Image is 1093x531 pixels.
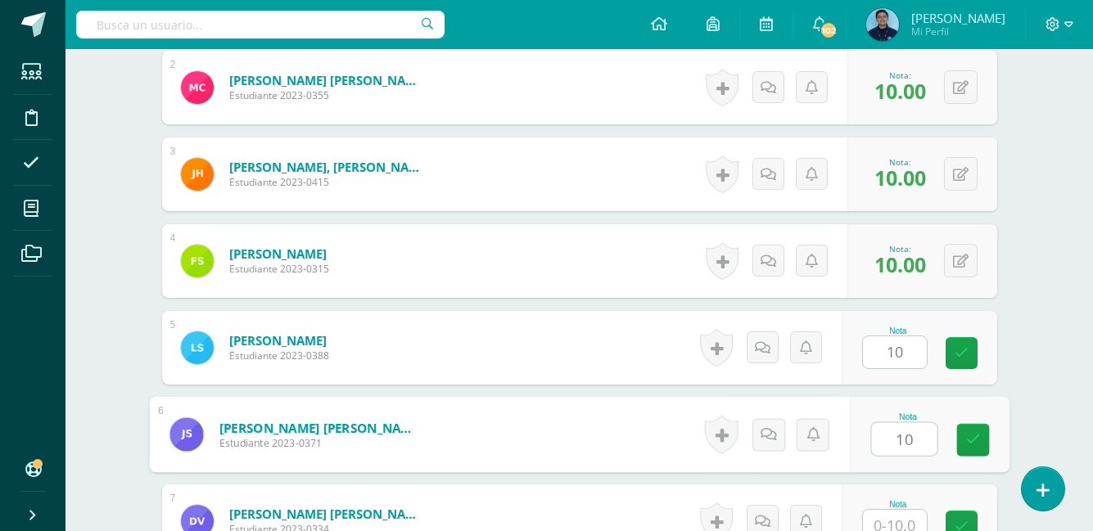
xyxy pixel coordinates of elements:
a: [PERSON_NAME] [229,332,329,349]
span: Estudiante 2023-0415 [229,175,426,189]
span: Estudiante 2023-0371 [219,436,421,451]
span: Mi Perfil [911,25,1005,38]
input: Busca un usuario... [76,11,445,38]
a: [PERSON_NAME], [PERSON_NAME] [229,159,426,175]
div: Nota [862,500,934,509]
div: Nota: [874,243,926,254]
span: 10.00 [874,77,926,105]
input: 0-10.0 [863,336,927,368]
div: Nota [870,412,945,421]
a: [PERSON_NAME] [PERSON_NAME] [229,72,426,88]
img: e03a95cdf3f7e818780b3d7e8837d5b9.png [866,8,899,41]
img: e20c056e760d61668cf604768a818bc7.png [181,71,214,104]
div: Nota: [874,156,926,168]
a: [PERSON_NAME] [PERSON_NAME] [219,419,421,436]
span: Estudiante 2023-0315 [229,262,329,276]
div: Nota [862,326,934,335]
span: Estudiante 2023-0355 [229,88,426,102]
span: 10.00 [874,250,926,278]
div: Nota: [874,70,926,81]
input: 0-10.0 [871,423,937,456]
img: a9d1615277563db08bec13b19a78fd27.png [169,417,203,451]
span: [PERSON_NAME] [911,10,1005,26]
a: [PERSON_NAME] [PERSON_NAME] [229,506,426,522]
img: a045fdac440cf70ae69726ede9b60b5c.png [181,245,214,277]
img: 4897fe8090dbae208b992fe7f50e2367.png [181,331,214,364]
a: [PERSON_NAME] [229,245,329,262]
span: 102 [820,21,838,39]
span: 10.00 [874,164,926,191]
span: Estudiante 2023-0388 [229,349,329,362]
img: b8a1f666172d78f0c8b93327d6bcbe88.png [181,158,214,191]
